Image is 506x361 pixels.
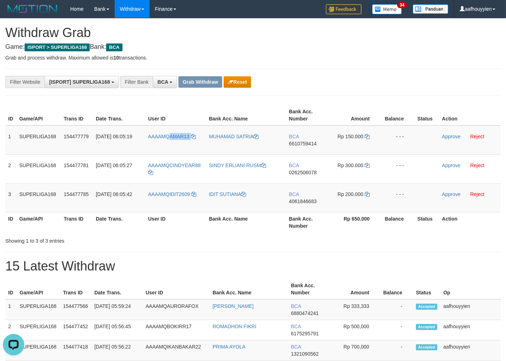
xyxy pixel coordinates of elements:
span: AAAAMQCINDYEAR88 [148,163,201,168]
td: - [380,299,413,320]
th: User ID [145,212,206,232]
td: - - - [380,154,414,183]
th: Bank Acc. Name [206,105,286,125]
th: ID [5,212,16,232]
img: MOTION_logo.png [5,4,59,14]
a: AAAAMQIDIT2609 [148,191,196,197]
td: [DATE] 05:59:24 [92,299,143,320]
span: 154477785 [64,191,89,197]
h1: Withdraw Grab [5,26,501,40]
th: Bank Acc. Number [286,105,329,125]
span: BCA [289,134,299,139]
th: User ID [143,279,210,299]
button: Reset [224,76,251,88]
button: Grab Withdraw [178,76,222,88]
span: AAAAMQAMAR13 [148,134,189,139]
td: SUPERLIGA168 [17,340,60,361]
th: Action [439,105,501,125]
button: BCA [153,76,177,88]
td: SUPERLIGA168 [16,125,61,155]
a: Copy 150000 to clipboard [365,134,370,139]
span: AAAAMQIDIT2609 [148,191,190,197]
span: BCA [289,163,299,168]
td: SUPERLIGA168 [16,183,61,212]
button: [ISPORT] SUPERLIGA168 [45,76,119,88]
span: [DATE] 06:05:42 [96,191,132,197]
a: MUHAMAD SATRIA [209,134,259,139]
th: ID [5,279,17,299]
th: Status [414,105,439,125]
td: aafhouyyien [440,299,501,320]
span: BCA [291,324,301,329]
a: Reject [470,134,485,139]
td: 154477452 [60,320,92,340]
span: BCA [291,303,301,309]
td: Rp 333,333 [330,299,380,320]
td: 1 [5,299,17,320]
th: Game/API [16,105,61,125]
td: - [380,320,413,340]
span: Accepted [416,344,437,350]
td: 3 [5,183,16,212]
th: Amount [330,279,380,299]
th: Trans ID [61,105,93,125]
th: Op [440,279,501,299]
th: Bank Acc. Name [210,279,288,299]
img: Feedback.jpg [326,4,361,14]
td: [DATE] 05:56:45 [92,320,143,340]
td: AAAAMQIKANBAKAR22 [143,340,210,361]
th: Bank Acc. Number [288,279,330,299]
th: Action [439,212,501,232]
a: Copy 300000 to clipboard [365,163,370,168]
span: 154477779 [64,134,89,139]
th: Balance [380,279,413,299]
span: [DATE] 06:05:19 [96,134,132,139]
th: Game/API [16,212,61,232]
span: BCA [157,79,168,85]
span: [ISPORT] SUPERLIGA168 [49,79,110,85]
td: Rp 700,000 [330,340,380,361]
span: Rp 200.000 [338,191,363,197]
th: Game/API [17,279,60,299]
th: Date Trans. [93,212,145,232]
th: Balance [380,105,414,125]
a: Approve [442,134,460,139]
a: PRIMA AYOLA [213,344,245,350]
td: - - - [380,125,414,155]
span: Rp 150.000 [338,134,363,139]
th: Trans ID [61,212,93,232]
td: 1 [5,125,16,155]
th: Amount [329,105,380,125]
a: AAAAMQAMAR13 [148,134,196,139]
span: BCA [291,344,301,350]
td: - - - [380,183,414,212]
td: [DATE] 05:56:22 [92,340,143,361]
span: Copy 6610759414 to clipboard [289,141,317,146]
a: Approve [442,191,460,197]
span: Copy 4061846683 to clipboard [289,198,317,204]
a: SINDY ERLIANI RUSM [209,163,266,168]
td: 154477566 [60,299,92,320]
img: Button%20Memo.svg [372,4,402,14]
span: Copy 1321090562 to clipboard [291,351,319,357]
a: ROMADHON FIKRI [213,324,256,329]
div: Filter Bank [120,76,153,88]
th: Status [413,279,440,299]
span: Copy 6175295791 to clipboard [291,331,319,336]
a: AAAAMQCINDYEAR88 [148,163,201,175]
span: Copy 6880474241 to clipboard [291,310,319,316]
span: 34 [397,2,407,8]
td: SUPERLIGA168 [17,320,60,340]
a: Reject [470,191,485,197]
span: BCA [289,191,299,197]
td: aafhouyyien [440,320,501,340]
th: Bank Acc. Number [286,212,329,232]
td: SUPERLIGA168 [16,154,61,183]
td: 2 [5,154,16,183]
div: Showing 1 to 3 of 3 entries [5,234,205,244]
a: Approve [442,163,460,168]
th: Bank Acc. Name [206,212,286,232]
th: Date Trans. [93,105,145,125]
div: Filter Website [5,76,45,88]
button: Open LiveChat chat widget [3,3,24,24]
